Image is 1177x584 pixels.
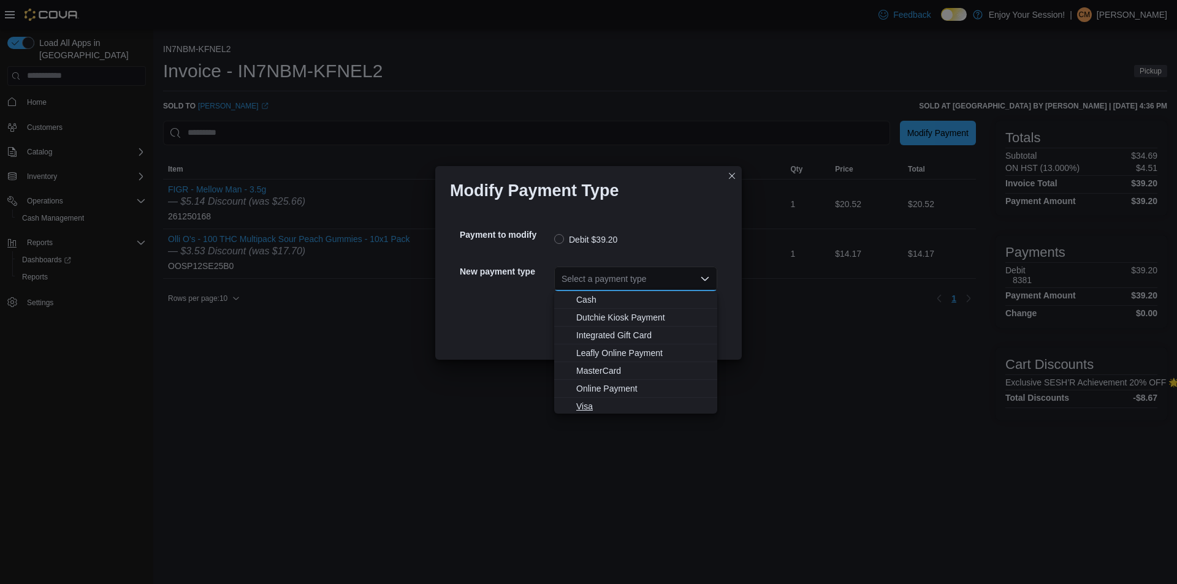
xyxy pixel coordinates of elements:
[576,329,710,341] span: Integrated Gift Card
[576,294,710,306] span: Cash
[576,347,710,359] span: Leafly Online Payment
[460,259,552,284] h5: New payment type
[725,169,739,183] button: Closes this modal window
[576,382,710,395] span: Online Payment
[554,232,617,247] label: Debit $39.20
[576,365,710,377] span: MasterCard
[554,309,717,327] button: Dutchie Kiosk Payment
[554,398,717,415] button: Visa
[460,222,552,247] h5: Payment to modify
[450,181,619,200] h1: Modify Payment Type
[700,274,710,284] button: Close list of options
[554,380,717,398] button: Online Payment
[576,400,710,412] span: Visa
[554,344,717,362] button: Leafly Online Payment
[576,311,710,324] span: Dutchie Kiosk Payment
[554,291,717,309] button: Cash
[554,291,717,415] div: Choose from the following options
[554,362,717,380] button: MasterCard
[554,327,717,344] button: Integrated Gift Card
[562,271,563,286] input: Accessible screen reader label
